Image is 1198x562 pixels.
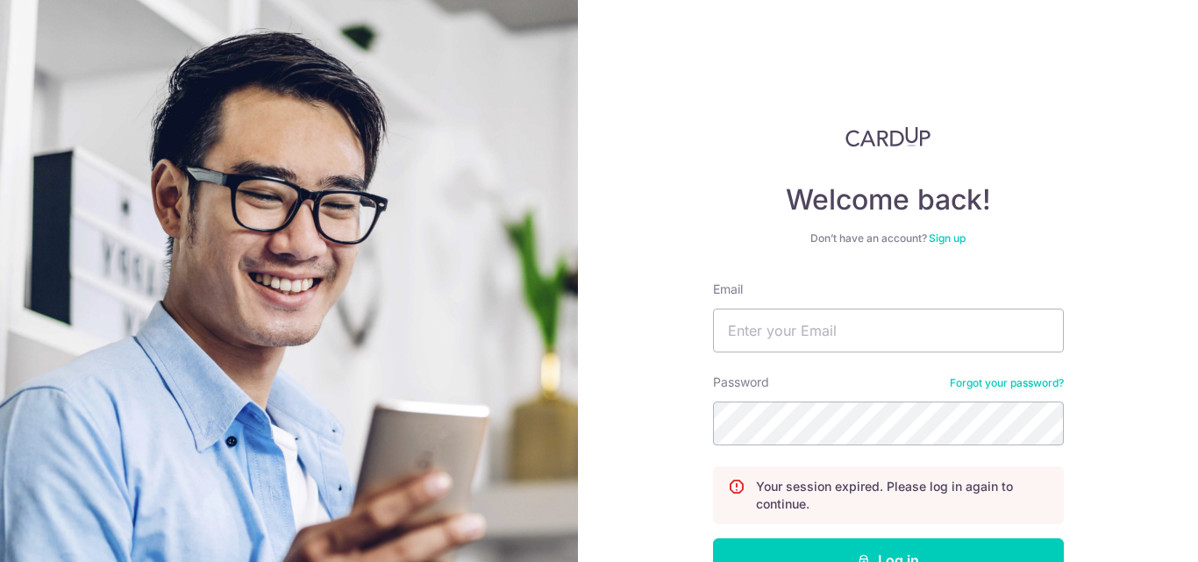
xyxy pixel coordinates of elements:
p: Your session expired. Please log in again to continue. [756,478,1049,513]
input: Enter your Email [713,309,1064,352]
a: Sign up [929,231,966,245]
img: CardUp Logo [845,126,931,147]
label: Password [713,373,769,391]
h4: Welcome back! [713,182,1064,217]
label: Email [713,281,743,298]
a: Forgot your password? [950,376,1064,390]
div: Don’t have an account? [713,231,1064,245]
